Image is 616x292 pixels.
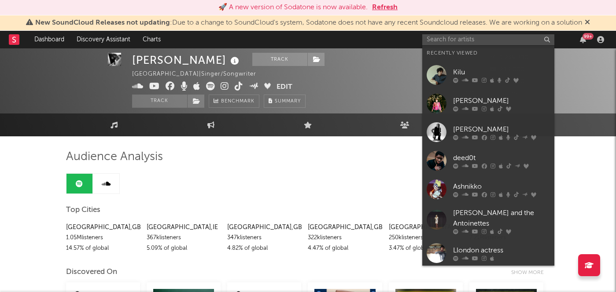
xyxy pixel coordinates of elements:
div: Show more [511,267,550,278]
a: Dashboard [28,31,70,48]
div: [GEOGRAPHIC_DATA] , GB [308,222,382,233]
div: Ashnikko [453,181,550,192]
a: Ashnikko [422,175,554,204]
a: Benchmark [209,95,259,108]
button: Edit [277,82,292,93]
div: [GEOGRAPHIC_DATA] , GB [66,222,140,233]
a: [PERSON_NAME] [422,118,554,146]
div: Llondon actress [453,245,550,255]
div: Kilu [453,67,550,77]
div: 1.05M listeners [66,233,140,243]
button: Track [132,95,187,108]
a: Discovery Assistant [70,31,136,48]
span: Dismiss [585,19,590,26]
div: 14.57 % of global [66,243,140,254]
div: Discovered On [66,267,117,277]
div: 🚀 A new version of Sodatone is now available. [218,2,368,13]
div: 5.09 % of global [147,243,221,254]
a: [PERSON_NAME] [422,89,554,118]
div: 367k listeners [147,233,221,243]
span: Benchmark [221,96,255,107]
a: Charts [136,31,167,48]
span: Summary [275,99,301,104]
span: Top Cities [66,205,100,215]
span: Audience Analysis [66,152,163,162]
div: Recently Viewed [427,48,550,58]
div: 250k listeners [389,233,463,243]
input: Search for artists [422,34,554,45]
div: [PERSON_NAME] and the Antoinettes [453,208,550,229]
div: [GEOGRAPHIC_DATA] , GB [227,222,301,233]
div: 4.82 % of global [227,243,301,254]
button: Track [252,53,307,66]
div: [PERSON_NAME] [453,124,550,135]
div: deed0t [453,153,550,163]
div: [GEOGRAPHIC_DATA] , IE [147,222,221,233]
div: [PERSON_NAME] [453,95,550,106]
button: Refresh [372,2,398,13]
a: Kilu [422,61,554,89]
button: Summary [264,95,306,108]
a: Llondon actress [422,239,554,267]
div: 322k listeners [308,233,382,243]
a: deed0t [422,146,554,175]
button: 99+ [580,36,586,43]
div: [PERSON_NAME] [132,53,241,67]
div: 4.47 % of global [308,243,382,254]
div: [GEOGRAPHIC_DATA] , GB [389,222,463,233]
div: [GEOGRAPHIC_DATA] | Singer/Songwriter [132,69,266,80]
div: 347k listeners [227,233,301,243]
span: : Due to a change to SoundCloud's system, Sodatone does not have any recent Soundcloud releases. ... [35,19,582,26]
span: New SoundCloud Releases not updating [35,19,170,26]
a: [PERSON_NAME] and the Antoinettes [422,204,554,239]
div: 3.47 % of global [389,243,463,254]
div: 99 + [583,33,594,40]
